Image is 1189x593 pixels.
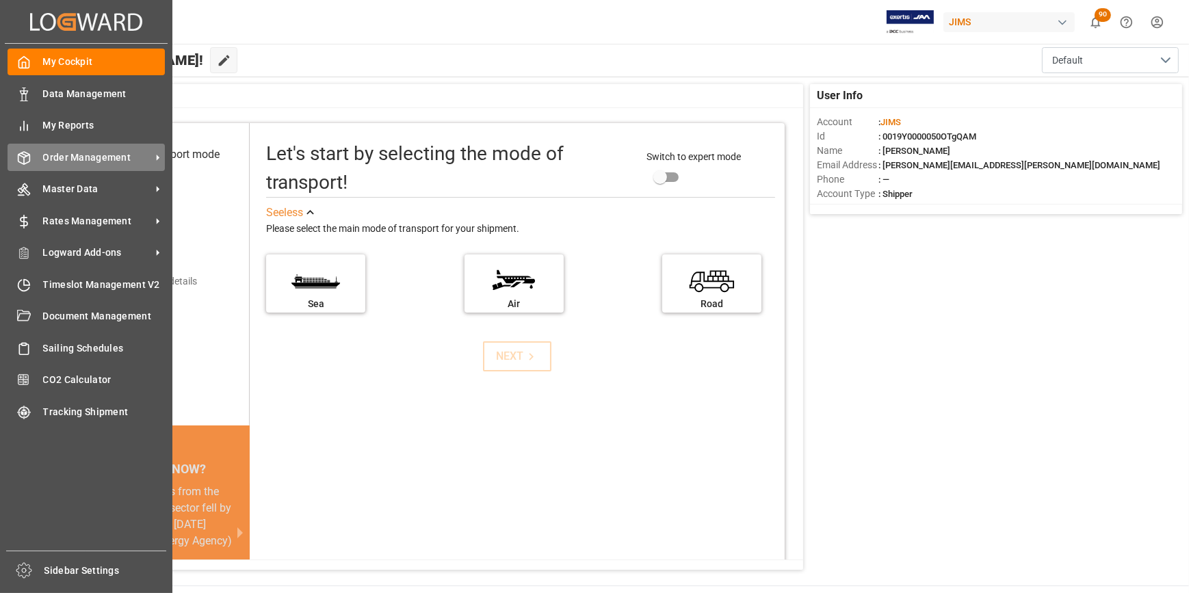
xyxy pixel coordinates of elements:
span: Sidebar Settings [44,564,167,578]
a: Data Management [8,80,165,107]
a: Sailing Schedules [8,334,165,361]
div: Let's start by selecting the mode of transport! [266,140,633,197]
div: JIMS [943,12,1075,32]
img: Exertis%20JAM%20-%20Email%20Logo.jpg_1722504956.jpg [887,10,934,34]
a: Timeslot Management V2 [8,271,165,298]
span: Account [817,115,878,129]
span: My Cockpit [43,55,166,69]
span: Order Management [43,150,151,165]
span: 90 [1095,8,1111,22]
span: User Info [817,88,863,104]
span: Sailing Schedules [43,341,166,356]
span: Timeslot Management V2 [43,278,166,292]
a: CO2 Calculator [8,367,165,393]
button: JIMS [943,9,1080,35]
div: Road [669,297,755,311]
a: Tracking Shipment [8,398,165,425]
span: : [PERSON_NAME] [878,146,950,156]
span: Tracking Shipment [43,405,166,419]
span: CO2 Calculator [43,373,166,387]
span: : [878,117,901,127]
span: Account Type [817,187,878,201]
span: : 0019Y0000050OTgQAM [878,131,976,142]
span: : — [878,174,889,185]
div: Sea [273,297,358,311]
span: Logward Add-ons [43,246,151,260]
span: Data Management [43,87,166,101]
span: Email Address [817,158,878,172]
span: Phone [817,172,878,187]
button: show 90 new notifications [1080,7,1111,38]
div: Please select the main mode of transport for your shipment. [266,221,775,237]
span: Rates Management [43,214,151,228]
span: : [PERSON_NAME][EMAIL_ADDRESS][PERSON_NAME][DOMAIN_NAME] [878,160,1160,170]
button: Help Center [1111,7,1142,38]
div: Select transport mode [114,146,220,163]
a: My Cockpit [8,49,165,75]
span: Master Data [43,182,151,196]
span: JIMS [880,117,901,127]
span: Switch to expert mode [647,151,742,162]
div: See less [266,205,303,221]
a: My Reports [8,112,165,139]
div: Air [471,297,557,311]
span: Default [1052,53,1083,68]
span: Id [817,129,878,144]
button: NEXT [483,341,551,371]
div: NEXT [497,348,538,365]
a: Document Management [8,303,165,330]
button: open menu [1042,47,1179,73]
span: Name [817,144,878,158]
span: : Shipper [878,189,913,199]
span: Document Management [43,309,166,324]
span: My Reports [43,118,166,133]
button: next slide / item [231,484,250,582]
